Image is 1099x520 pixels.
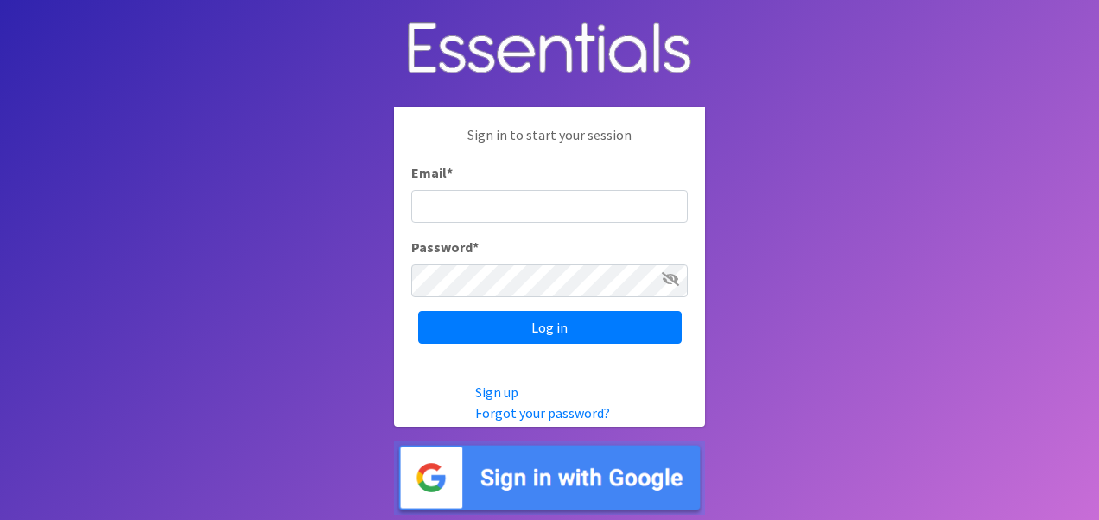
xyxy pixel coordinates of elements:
img: Sign in with Google [394,441,705,516]
label: Email [411,162,453,183]
a: Sign up [475,384,518,401]
abbr: required [447,164,453,181]
label: Password [411,237,479,257]
abbr: required [473,238,479,256]
a: Forgot your password? [475,404,610,422]
img: Human Essentials [394,5,705,94]
p: Sign in to start your session [411,124,688,162]
input: Log in [418,311,682,344]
